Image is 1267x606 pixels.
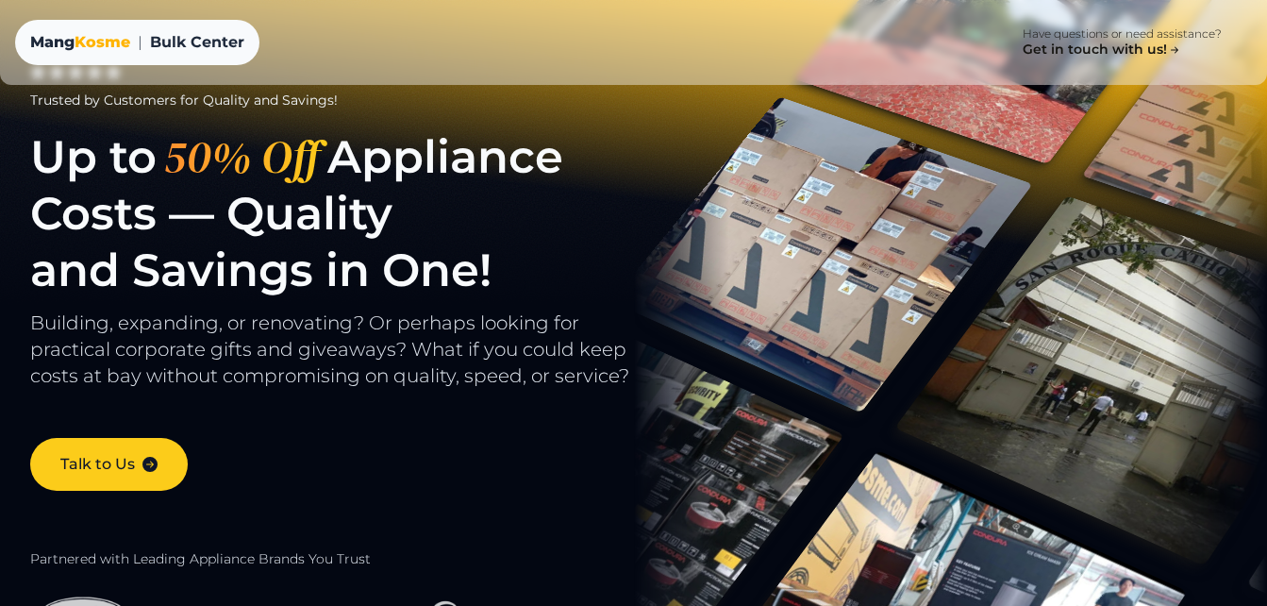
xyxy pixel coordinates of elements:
[138,31,142,54] span: |
[30,310,675,408] p: Building, expanding, or renovating? Or perhaps looking for practical corporate gifts and giveaway...
[30,31,130,54] a: MangKosme
[1023,26,1222,42] p: Have questions or need assistance?
[1023,42,1182,59] h4: Get in touch with us!
[30,128,675,298] h1: Up to Appliance Costs — Quality and Savings in One!
[992,15,1252,70] a: Have questions or need assistance? Get in touch with us!
[30,91,675,109] div: Trusted by Customers for Quality and Savings!
[150,31,244,54] span: Bulk Center
[75,33,130,51] span: Kosme
[30,31,130,54] div: Mang
[157,128,327,185] span: 50% Off
[30,438,188,491] a: Talk to Us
